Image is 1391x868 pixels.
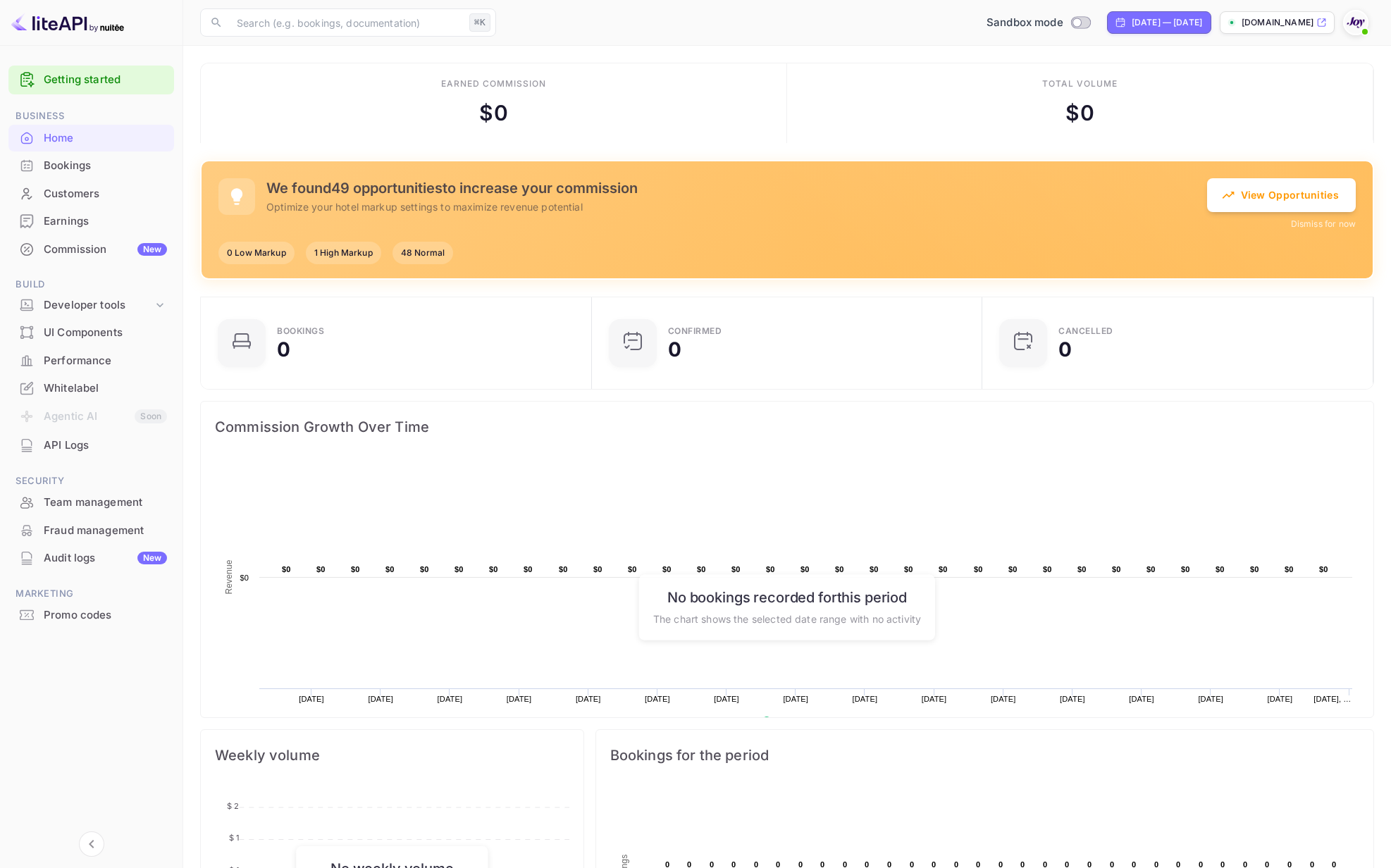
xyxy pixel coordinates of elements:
text: $0 [662,565,672,573]
text: [DATE] [368,695,393,703]
div: Earned commission [441,77,545,90]
div: Customers [8,180,174,208]
text: [DATE] [507,695,532,703]
text: [DATE] [922,695,947,703]
text: Revenue [776,717,812,726]
div: 0 [668,340,681,359]
div: Audit logs [44,550,167,566]
a: Team management [8,489,174,515]
a: Getting started [44,72,167,88]
div: Fraud management [44,523,167,539]
div: Bookings [44,158,167,174]
span: Commission Growth Over Time [215,416,1359,438]
span: 0 Low Markup [218,247,295,259]
text: $0 [593,565,602,573]
a: Fraud management [8,517,174,543]
div: Customers [44,186,167,202]
text: $0 [240,573,249,582]
text: $0 [351,565,360,573]
div: Total volume [1042,77,1118,90]
button: View Opportunities [1207,178,1356,212]
div: 0 [1058,340,1072,359]
div: CommissionNew [8,236,174,263]
text: $0 [385,565,395,573]
text: [DATE] [1198,695,1223,703]
div: $ 0 [1065,97,1094,129]
span: Bookings for the period [610,744,1359,767]
text: $0 [1112,565,1121,573]
text: $0 [731,565,741,573]
div: $ 0 [479,97,507,129]
div: ⌘K [469,13,490,32]
button: Dismiss for now [1291,218,1356,230]
span: Build [8,277,174,292]
span: Business [8,108,174,124]
h6: No bookings recorded for this period [653,589,921,606]
text: [DATE] [714,695,739,703]
div: Commission [44,242,167,258]
text: $0 [1216,565,1225,573]
span: 1 High Markup [306,247,381,259]
text: $0 [282,565,291,573]
tspan: $ 1 [229,833,239,843]
p: [DOMAIN_NAME] [1242,16,1313,29]
text: [DATE] [645,695,670,703]
span: Weekly volume [215,744,569,767]
a: Home [8,125,174,151]
text: $0 [1319,565,1328,573]
div: New [137,243,167,256]
a: Performance [8,347,174,373]
div: Whitelabel [8,375,174,402]
img: With Joy [1344,11,1367,34]
text: [DATE] [783,695,808,703]
text: $0 [1077,565,1087,573]
div: API Logs [8,432,174,459]
div: UI Components [8,319,174,347]
div: Whitelabel [44,380,167,397]
div: New [137,552,167,564]
a: CommissionNew [8,236,174,262]
div: Promo codes [8,602,174,629]
text: Revenue [224,559,234,594]
text: $0 [1008,565,1018,573]
text: $0 [455,565,464,573]
div: Team management [44,495,167,511]
div: Audit logsNew [8,545,174,572]
div: 0 [277,340,290,359]
a: Promo codes [8,602,174,628]
div: Team management [8,489,174,516]
div: Developer tools [44,297,153,314]
span: Marketing [8,586,174,602]
text: $0 [489,565,498,573]
text: $0 [628,565,637,573]
tspan: $ 2 [227,800,239,810]
div: Getting started [8,66,174,94]
a: Whitelabel [8,375,174,401]
a: Audit logsNew [8,545,174,571]
div: CANCELLED [1058,327,1113,335]
text: $0 [420,565,429,573]
text: $0 [939,565,948,573]
text: [DATE] [853,695,878,703]
text: $0 [1250,565,1259,573]
div: Earnings [44,213,167,230]
input: Search (e.g. bookings, documentation) [228,8,464,37]
div: Home [8,125,174,152]
a: Bookings [8,152,174,178]
text: $0 [559,565,568,573]
text: $0 [835,565,844,573]
span: Security [8,473,174,489]
text: [DATE], … [1313,695,1351,703]
text: [DATE] [1129,695,1154,703]
div: UI Components [44,325,167,341]
p: Optimize your hotel markup settings to maximize revenue potential [266,199,1207,214]
a: Customers [8,180,174,206]
div: Fraud management [8,517,174,545]
text: [DATE] [438,695,463,703]
text: $0 [800,565,810,573]
div: Switch to Production mode [981,15,1096,31]
text: [DATE] [576,695,601,703]
text: $0 [1181,565,1190,573]
div: Performance [8,347,174,375]
text: $0 [316,565,326,573]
